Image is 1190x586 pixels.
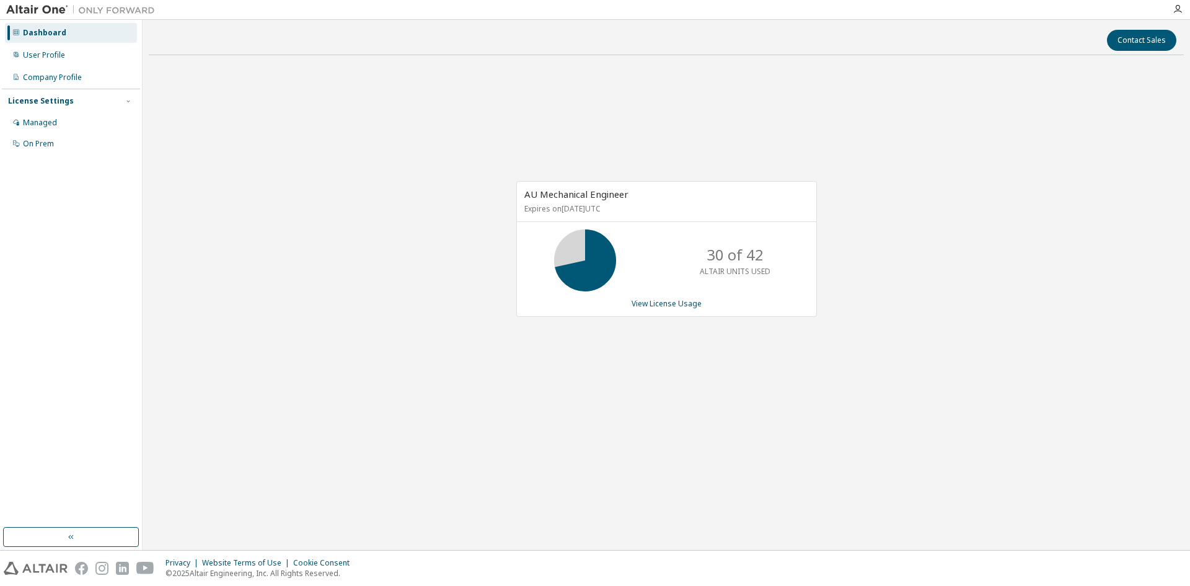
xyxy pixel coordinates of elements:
div: Dashboard [23,28,66,38]
img: facebook.svg [75,562,88,575]
div: On Prem [23,139,54,149]
img: altair_logo.svg [4,562,68,575]
div: Cookie Consent [293,558,357,568]
div: Company Profile [23,73,82,82]
div: License Settings [8,96,74,106]
a: View License Usage [632,298,702,309]
div: Website Terms of Use [202,558,293,568]
img: youtube.svg [136,562,154,575]
img: linkedin.svg [116,562,129,575]
button: Contact Sales [1107,30,1176,51]
span: AU Mechanical Engineer [524,188,628,200]
div: Managed [23,118,57,128]
p: Expires on [DATE] UTC [524,203,806,214]
p: © 2025 Altair Engineering, Inc. All Rights Reserved. [165,568,357,579]
p: ALTAIR UNITS USED [700,266,770,277]
div: User Profile [23,50,65,60]
p: 30 of 42 [707,244,764,265]
img: Altair One [6,4,161,16]
div: Privacy [165,558,202,568]
img: instagram.svg [95,562,108,575]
